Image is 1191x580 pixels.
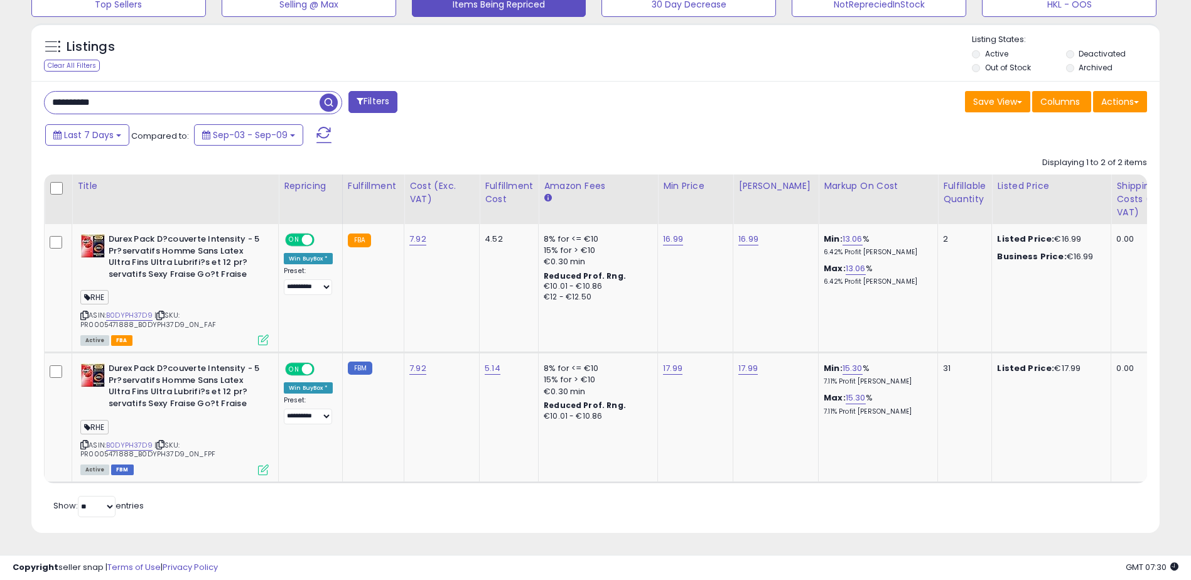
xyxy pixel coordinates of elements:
[1032,91,1091,112] button: Columns
[843,233,863,245] a: 13.06
[997,251,1101,262] div: €16.99
[997,233,1054,245] b: Listed Price:
[44,60,100,72] div: Clear All Filters
[109,363,261,412] b: Durex Pack D?couverte Intensity - 5 Pr?servatifs Homme Sans Latex Ultra Fins Ultra Lubrifi?s et 1...
[13,561,58,573] strong: Copyright
[67,38,115,56] h5: Listings
[544,234,648,245] div: 8% for <= €10
[80,310,216,329] span: | SKU: PR0005471888_B0DYPH37D9_0N_FAF
[80,335,109,346] span: All listings currently available for purchase on Amazon
[985,48,1008,59] label: Active
[544,363,648,374] div: 8% for <= €10
[80,363,105,388] img: 51Q-3jykW9L._SL40_.jpg
[194,124,303,146] button: Sep-03 - Sep-09
[997,250,1066,262] b: Business Price:
[943,180,986,206] div: Fulfillable Quantity
[13,562,218,574] div: seller snap | |
[824,234,928,257] div: %
[544,386,648,397] div: €0.30 min
[80,465,109,475] span: All listings currently available for purchase on Amazon
[286,364,302,375] span: ON
[1079,48,1126,59] label: Deactivated
[965,91,1030,112] button: Save View
[824,262,846,274] b: Max:
[943,234,982,245] div: 2
[824,377,928,386] p: 7.11% Profit [PERSON_NAME]
[997,363,1101,374] div: €17.99
[1079,62,1113,73] label: Archived
[824,248,928,257] p: 6.42% Profit [PERSON_NAME]
[824,277,928,286] p: 6.42% Profit [PERSON_NAME]
[997,180,1106,193] div: Listed Price
[284,253,333,264] div: Win BuyBox *
[544,193,551,204] small: Amazon Fees.
[824,180,932,193] div: Markup on Cost
[409,362,426,375] a: 7.92
[544,411,648,422] div: €10.01 - €10.86
[972,34,1160,46] p: Listing States:
[819,175,938,224] th: The percentage added to the cost of goods (COGS) that forms the calculator for Min & Max prices.
[106,440,153,451] a: B0DYPH37D9
[111,465,134,475] span: FBM
[163,561,218,573] a: Privacy Policy
[1116,363,1177,374] div: 0.00
[45,124,129,146] button: Last 7 Days
[80,420,109,434] span: RHE
[943,363,982,374] div: 31
[1040,95,1080,108] span: Columns
[997,234,1101,245] div: €16.99
[213,129,288,141] span: Sep-03 - Sep-09
[1116,180,1181,219] div: Shipping Costs (Exc. VAT)
[824,263,928,286] div: %
[846,262,866,275] a: 13.06
[997,362,1054,374] b: Listed Price:
[485,234,529,245] div: 4.52
[663,180,728,193] div: Min Price
[284,396,333,424] div: Preset:
[485,362,500,375] a: 5.14
[77,180,273,193] div: Title
[313,235,333,245] span: OFF
[544,400,626,411] b: Reduced Prof. Rng.
[738,233,758,245] a: 16.99
[824,407,928,416] p: 7.11% Profit [PERSON_NAME]
[1042,157,1147,169] div: Displaying 1 to 2 of 2 items
[544,245,648,256] div: 15% for > €10
[107,561,161,573] a: Terms of Use
[544,292,648,303] div: €12 - €12.50
[824,363,928,386] div: %
[131,130,189,142] span: Compared to:
[409,233,426,245] a: 7.92
[80,234,105,259] img: 51Q-3jykW9L._SL40_.jpg
[80,290,109,304] span: RHE
[348,234,371,247] small: FBA
[843,362,863,375] a: 15.30
[286,235,302,245] span: ON
[544,256,648,267] div: €0.30 min
[109,234,261,283] b: Durex Pack D?couverte Intensity - 5 Pr?servatifs Homme Sans Latex Ultra Fins Ultra Lubrifi?s et 1...
[284,267,333,295] div: Preset:
[824,392,846,404] b: Max:
[544,180,652,193] div: Amazon Fees
[64,129,114,141] span: Last 7 Days
[846,392,866,404] a: 15.30
[544,271,626,281] b: Reduced Prof. Rng.
[348,362,372,375] small: FBM
[738,180,813,193] div: [PERSON_NAME]
[53,500,144,512] span: Show: entries
[544,374,648,385] div: 15% for > €10
[80,363,269,473] div: ASIN:
[284,382,333,394] div: Win BuyBox *
[80,440,215,459] span: | SKU: PR0005471888_B0DYPH37D9_0N_FPF
[348,91,397,113] button: Filters
[738,362,758,375] a: 17.99
[80,234,269,344] div: ASIN:
[409,180,474,206] div: Cost (Exc. VAT)
[824,233,843,245] b: Min:
[485,180,533,206] div: Fulfillment Cost
[1126,561,1178,573] span: 2025-09-17 07:30 GMT
[824,392,928,416] div: %
[348,180,399,193] div: Fulfillment
[1116,234,1177,245] div: 0.00
[663,233,683,245] a: 16.99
